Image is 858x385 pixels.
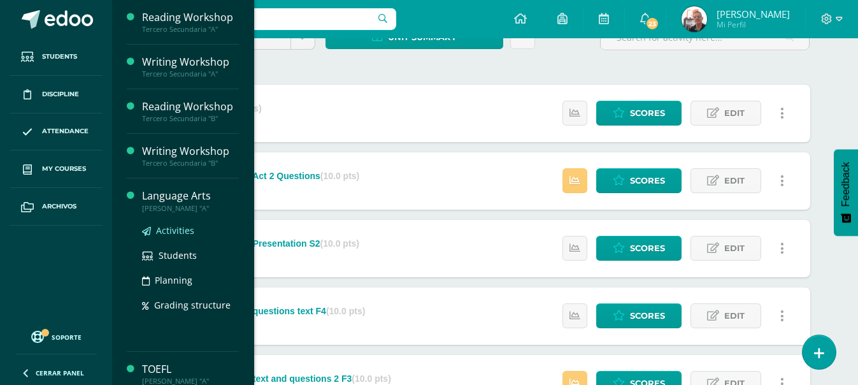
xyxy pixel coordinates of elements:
span: My courses [42,164,86,174]
a: Writing WorkshopTercero Secundaria "A" [142,55,239,78]
a: My courses [10,150,102,188]
a: Scores [596,236,682,261]
span: Edit [724,236,745,260]
strong: (10.0 pts) [352,374,390,384]
input: Search a user… [120,8,396,30]
span: Edit [724,101,745,125]
span: Discipline [42,89,79,99]
span: Planning [155,274,192,286]
div: [PERSON_NAME] text and questions 2 F3 [175,374,390,384]
a: Scores [596,101,682,126]
button: Feedback - Mostrar encuesta [834,149,858,236]
div: Writing Workshop [142,55,239,69]
span: 23 [645,17,659,31]
span: Scores [630,304,665,328]
img: 55017845fec2dd1e23d86bbbd8458b68.png [682,6,707,32]
div: Reading Workshop [142,99,239,114]
a: Scores [596,168,682,193]
a: Grading structure [142,298,239,312]
span: Edit [724,169,745,192]
a: Activities [142,223,239,238]
span: Activities [156,224,194,236]
span: Grading structure [154,299,231,311]
span: Archivos [42,201,76,212]
a: Soporte [15,328,97,345]
strong: (10.0 pts) [326,306,365,316]
span: Feedback [840,162,852,207]
span: Scores [630,169,665,192]
span: Students [42,52,77,62]
div: [PERSON_NAME] Presentation S2 [175,238,359,249]
strong: (10.0 pts) [320,238,359,249]
a: Discipline [10,76,102,113]
span: Mi Perfil [717,19,790,30]
div: TOEFL [142,362,239,377]
div: Tercero Secundaria "B" [142,159,239,168]
div: Reading Workshop [142,10,239,25]
span: Scores [630,236,665,260]
span: [PERSON_NAME] [717,8,790,20]
a: Writing WorkshopTercero Secundaria "B" [142,144,239,168]
div: [PERSON_NAME] Act 2 Questions [175,171,359,181]
span: Cerrar panel [36,368,84,377]
a: Attendance [10,113,102,151]
span: Soporte [52,333,82,342]
a: Planning [142,273,239,287]
div: [PERSON_NAME] questions text F4 [175,306,365,316]
div: [PERSON_NAME] "A" [142,204,239,213]
a: Reading WorkshopTercero Secundaria "A" [142,10,239,34]
a: Scores [596,303,682,328]
span: Students [159,249,197,261]
div: Language Arts [142,189,239,203]
a: Students [10,38,102,76]
div: Tercero Secundaria "A" [142,69,239,78]
span: Attendance [42,126,89,136]
a: Reading WorkshopTercero Secundaria "B" [142,99,239,123]
span: Edit [724,304,745,328]
strong: (10.0 pts) [320,171,359,181]
a: Students [142,248,239,263]
div: Writing Workshop [142,144,239,159]
div: Tercero Secundaria "B" [142,114,239,123]
a: Archivos [10,188,102,226]
span: Scores [630,101,665,125]
div: Tercero Secundaria "A" [142,25,239,34]
a: Language Arts[PERSON_NAME] "A" [142,189,239,212]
